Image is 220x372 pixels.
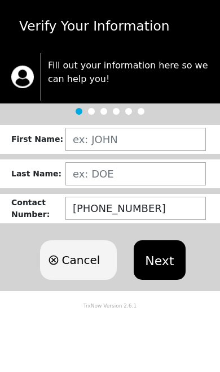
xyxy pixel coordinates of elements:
div: First Name : [11,133,65,145]
div: Verify Your Information [5,16,215,36]
button: Cancel [40,240,117,280]
p: Fill out your information here so we can help you! [48,59,209,86]
input: (123) 456-7890 [65,197,206,220]
div: Contact Number : [11,197,65,220]
input: ex: DOE [65,162,206,185]
span: Cancel [61,252,100,269]
button: Next [134,240,185,280]
img: trx now logo [11,66,34,88]
input: ex: JOHN [65,128,206,151]
div: Last Name : [11,168,65,180]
